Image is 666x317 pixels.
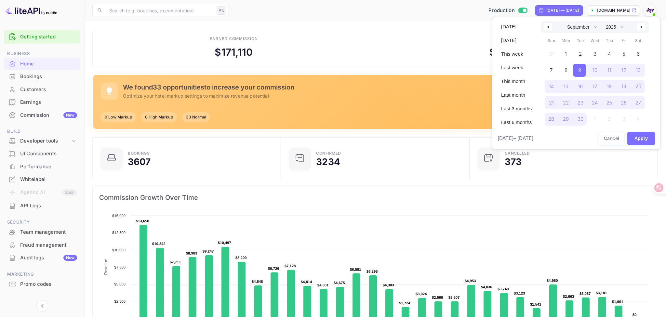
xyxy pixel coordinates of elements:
[573,62,588,75] button: 9
[563,113,569,125] span: 29
[497,21,536,32] button: [DATE]
[497,62,536,73] button: Last week
[497,90,536,101] button: Last month
[573,95,588,108] button: 23
[559,62,573,75] button: 8
[631,95,646,108] button: 27
[637,48,640,60] span: 6
[549,81,554,92] span: 14
[588,35,602,46] span: Wed
[592,97,598,109] span: 24
[631,46,646,59] button: 6
[631,35,646,46] span: Sat
[602,95,617,108] button: 25
[621,97,627,109] span: 26
[588,95,602,108] button: 24
[564,81,568,92] span: 15
[631,78,646,91] button: 20
[602,62,617,75] button: 11
[617,35,631,46] span: Fri
[635,97,641,109] span: 27
[565,64,567,76] span: 8
[593,48,596,60] span: 3
[544,62,559,75] button: 7
[602,46,617,59] button: 4
[579,48,582,60] span: 2
[588,46,602,59] button: 3
[498,135,533,142] span: [DATE] – [DATE]
[550,64,553,76] span: 7
[497,103,536,114] button: Last 3 months
[573,35,588,46] span: Tue
[602,78,617,91] button: 18
[588,78,602,91] button: 17
[593,64,597,76] span: 10
[578,97,583,109] span: 23
[544,95,559,108] button: 21
[593,81,597,92] span: 17
[559,95,573,108] button: 22
[627,132,655,145] button: Apply
[608,48,611,60] span: 4
[621,64,626,76] span: 12
[578,64,581,76] span: 9
[617,95,631,108] button: 26
[617,62,631,75] button: 12
[497,76,536,87] button: This month
[559,78,573,91] button: 15
[544,78,559,91] button: 14
[544,111,559,124] button: 28
[563,97,569,109] span: 22
[606,97,612,109] span: 25
[497,117,536,128] button: Last 6 months
[635,81,641,92] span: 20
[559,46,573,59] button: 1
[607,81,612,92] span: 18
[573,78,588,91] button: 16
[578,81,583,92] span: 16
[617,78,631,91] button: 19
[636,64,641,76] span: 13
[559,111,573,124] button: 29
[631,62,646,75] button: 13
[497,48,536,60] button: This week
[497,35,536,46] button: [DATE]
[622,48,625,60] span: 5
[607,64,611,76] span: 11
[548,113,554,125] span: 28
[599,132,625,145] button: Cancel
[544,35,559,46] span: Sun
[573,46,588,59] button: 2
[559,35,573,46] span: Mon
[621,81,626,92] span: 19
[578,113,583,125] span: 30
[588,62,602,75] button: 10
[617,46,631,59] button: 5
[549,97,554,109] span: 21
[565,48,567,60] span: 1
[573,111,588,124] button: 30
[602,35,617,46] span: Thu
